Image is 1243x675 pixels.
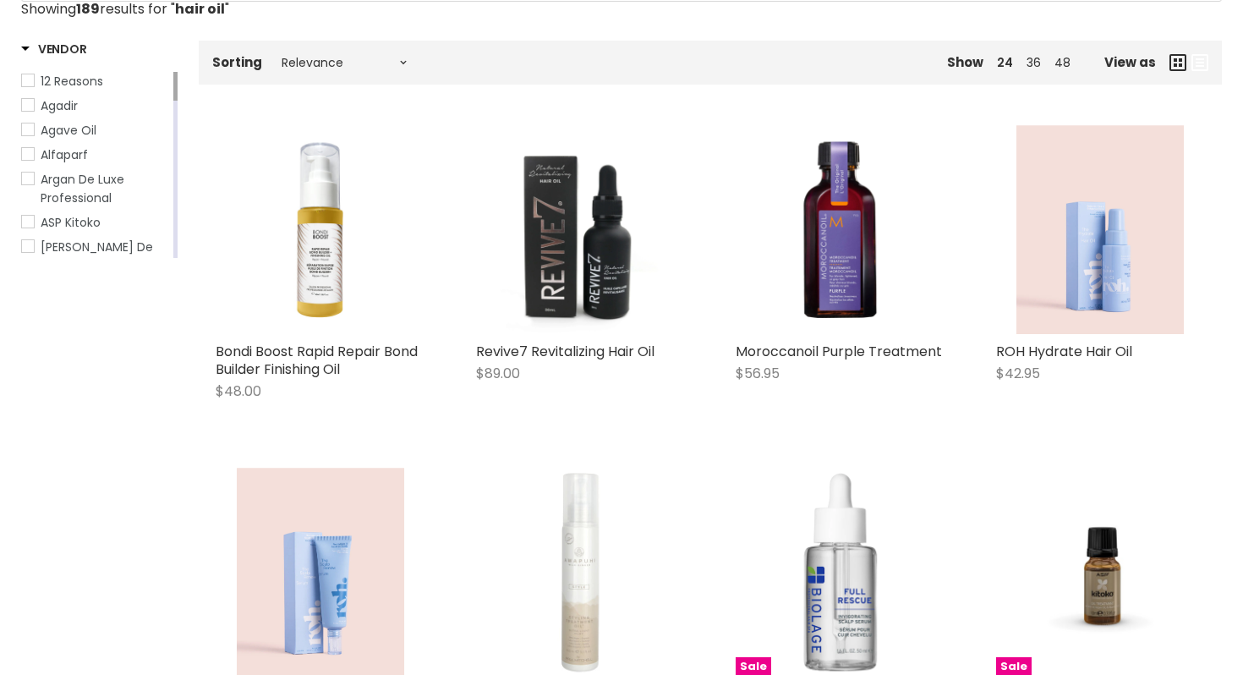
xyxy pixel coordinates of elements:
a: Agave Oil [21,121,170,140]
a: Revive7 Revitalizing Hair Oil [476,342,654,361]
a: ROH Hydrate Hair Oil [996,342,1132,361]
span: $42.95 [996,364,1040,383]
a: 12 Reasons [21,72,170,91]
iframe: Gorgias live chat messenger [1158,595,1226,658]
span: Agadir [41,97,78,114]
a: Bain De Terre [21,238,170,275]
span: Show [947,53,983,71]
span: [PERSON_NAME] De Terre [41,239,153,274]
span: $56.95 [736,364,780,383]
img: Moroccanoil Purple Treatment [736,125,945,335]
a: Agadir [21,96,170,115]
a: Argan De Luxe Professional [21,170,170,207]
span: View as [1104,55,1156,69]
a: Alfaparf [21,145,170,164]
label: Sorting [212,55,262,69]
span: $48.00 [216,381,261,401]
img: Bondi Boost Rapid Repair Bond Builder Finishing Oil [216,125,425,335]
img: Revive7 Revitalizing Hair Oil [476,125,686,335]
span: ASP Kitoko [41,214,101,231]
a: 24 [997,54,1013,71]
a: 48 [1054,54,1071,71]
span: Agave Oil [41,122,96,139]
span: Alfaparf [41,146,88,163]
span: 12 Reasons [41,73,103,90]
span: $89.00 [476,364,520,383]
h3: Vendor [21,41,86,58]
img: ROH Hydrate Hair Oil [1016,125,1184,335]
a: Moroccanoil Purple Treatment [736,342,942,361]
a: ROH Hydrate Hair Oil [996,125,1206,335]
a: Bondi Boost Rapid Repair Bond Builder Finishing Oil [216,342,418,379]
p: Showing results for " " [21,2,1222,17]
a: ASP Kitoko [21,213,170,232]
a: 36 [1027,54,1041,71]
span: Argan De Luxe Professional [41,171,124,206]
